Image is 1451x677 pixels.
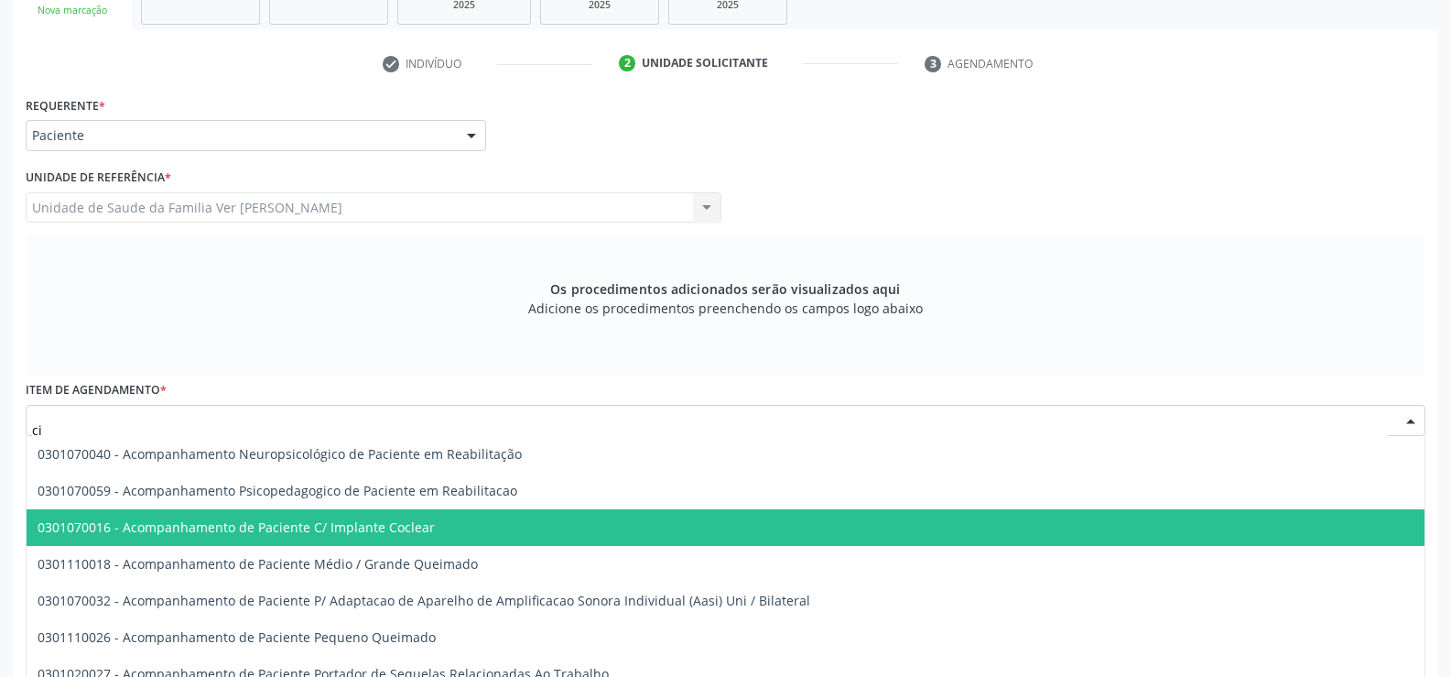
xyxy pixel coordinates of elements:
[38,592,810,609] span: 0301070032 - Acompanhamento de Paciente P/ Adaptacao de Aparelho de Amplificacao Sonora Individua...
[32,411,1388,448] input: Buscar por procedimento
[26,164,171,192] label: Unidade de referência
[26,377,167,405] label: Item de agendamento
[528,299,923,318] span: Adicione os procedimentos preenchendo os campos logo abaixo
[619,55,635,71] div: 2
[38,555,478,573] span: 0301110018 - Acompanhamento de Paciente Médio / Grande Queimado
[38,482,517,499] span: 0301070059 - Acompanhamento Psicopedagogico de Paciente em Reabilitacao
[26,92,105,120] label: Requerente
[32,126,449,145] span: Paciente
[38,519,435,536] span: 0301070016 - Acompanhamento de Paciente C/ Implante Coclear
[26,4,119,17] div: Nova marcação
[550,279,900,299] span: Os procedimentos adicionados serão visualizados aqui
[38,445,522,463] span: 0301070040 - Acompanhamento Neuropsicológico de Paciente em Reabilitação
[38,628,436,646] span: 0301110026 - Acompanhamento de Paciente Pequeno Queimado
[642,55,768,71] div: Unidade solicitante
